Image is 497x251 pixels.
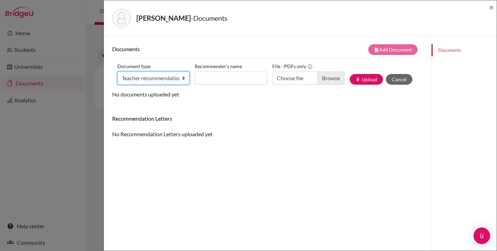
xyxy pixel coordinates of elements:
button: publishUpload [350,74,383,85]
i: note_add [374,47,379,52]
h6: Documents [112,46,267,52]
div: Open Intercom Messenger [474,227,490,244]
button: Close [489,3,494,11]
div: No Recommendation Letters uploaded yet [112,115,423,138]
span: - Documents [191,14,227,22]
span: × [489,2,494,12]
label: Recommender's name [195,61,242,72]
label: File - PDFs only [272,61,313,72]
div: No documents uploaded yet [112,44,423,99]
strong: [PERSON_NAME] [136,14,191,22]
button: note_addAdd Document [368,44,418,55]
h6: Recommendation Letters [112,115,423,122]
label: Document type [117,61,150,72]
button: Cancel [386,74,412,85]
i: publish [355,77,360,82]
a: Documents [431,44,497,56]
